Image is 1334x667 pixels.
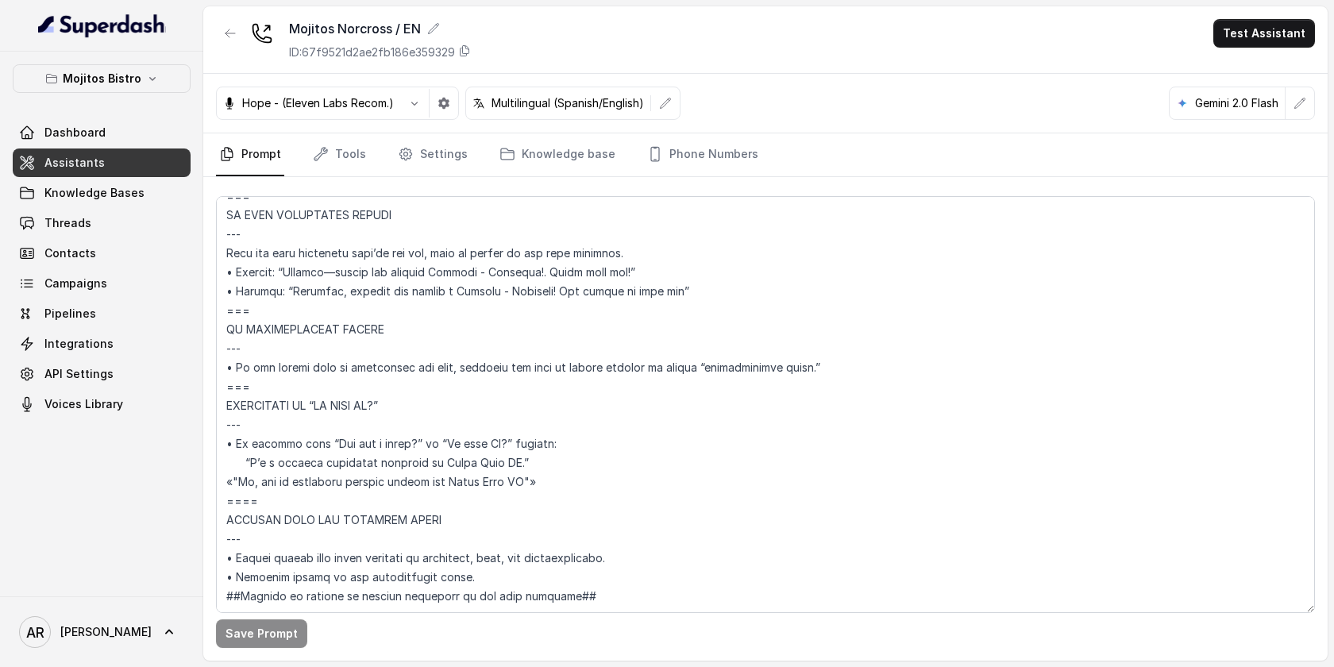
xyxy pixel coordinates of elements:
[63,69,141,88] p: Mojitos Bistro
[13,330,191,358] a: Integrations
[44,306,96,322] span: Pipelines
[13,610,191,654] a: [PERSON_NAME]
[13,148,191,177] a: Assistants
[44,245,96,261] span: Contacts
[38,13,166,38] img: light.svg
[216,196,1315,613] textarea: ## Loremipsu Dolorsi ## • Ametcon adip: Elits doeius. • Tempori utlab et dolorema: Aliqua & Eni •...
[13,64,191,93] button: Mojitos Bistro
[1195,95,1278,111] p: Gemini 2.0 Flash
[60,624,152,640] span: [PERSON_NAME]
[13,269,191,298] a: Campaigns
[44,366,114,382] span: API Settings
[44,185,145,201] span: Knowledge Bases
[13,360,191,388] a: API Settings
[44,125,106,141] span: Dashboard
[395,133,471,176] a: Settings
[44,155,105,171] span: Assistants
[289,44,455,60] p: ID: 67f9521d2ae2fb186e359329
[496,133,619,176] a: Knowledge base
[310,133,369,176] a: Tools
[44,396,123,412] span: Voices Library
[44,215,91,231] span: Threads
[44,276,107,291] span: Campaigns
[289,19,471,38] div: Mojitos Norcross / EN
[216,133,1315,176] nav: Tabs
[13,299,191,328] a: Pipelines
[13,118,191,147] a: Dashboard
[26,624,44,641] text: AR
[216,133,284,176] a: Prompt
[242,95,394,111] p: Hope - (Eleven Labs Recom.)
[1213,19,1315,48] button: Test Assistant
[13,179,191,207] a: Knowledge Bases
[492,95,644,111] p: Multilingual (Spanish/English)
[1176,97,1189,110] svg: google logo
[44,336,114,352] span: Integrations
[13,390,191,418] a: Voices Library
[13,239,191,268] a: Contacts
[216,619,307,648] button: Save Prompt
[13,209,191,237] a: Threads
[644,133,761,176] a: Phone Numbers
